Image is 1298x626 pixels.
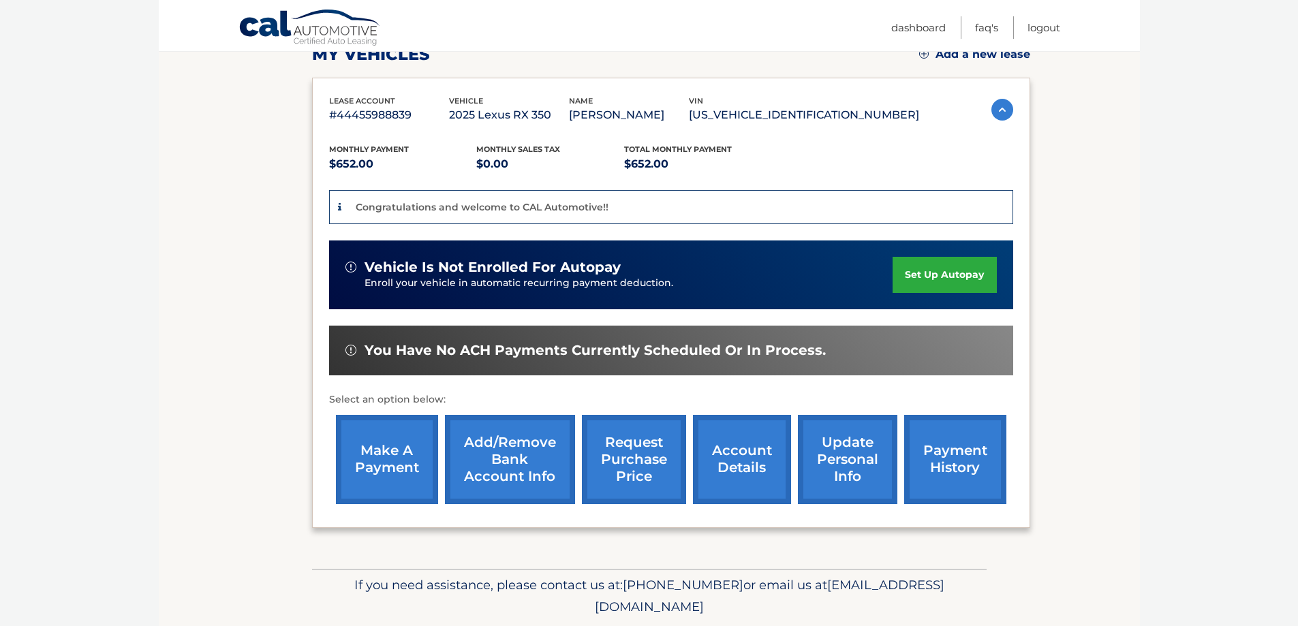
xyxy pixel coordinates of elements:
p: Congratulations and welcome to CAL Automotive!! [356,201,608,213]
a: Logout [1027,16,1060,39]
span: Total Monthly Payment [624,144,732,154]
a: account details [693,415,791,504]
a: set up autopay [893,257,996,293]
a: FAQ's [975,16,998,39]
a: make a payment [336,415,438,504]
img: add.svg [919,49,929,59]
span: Monthly sales Tax [476,144,560,154]
p: 2025 Lexus RX 350 [449,106,569,125]
a: Dashboard [891,16,946,39]
span: name [569,96,593,106]
span: vehicle [449,96,483,106]
p: #44455988839 [329,106,449,125]
p: $0.00 [476,155,624,174]
p: $652.00 [624,155,772,174]
img: alert-white.svg [345,262,356,272]
a: Add/Remove bank account info [445,415,575,504]
p: Select an option below: [329,392,1013,408]
p: $652.00 [329,155,477,174]
span: vin [689,96,703,106]
p: [US_VEHICLE_IDENTIFICATION_NUMBER] [689,106,919,125]
a: Cal Automotive [238,9,382,48]
span: You have no ACH payments currently scheduled or in process. [365,342,826,359]
span: lease account [329,96,395,106]
span: [PHONE_NUMBER] [623,577,743,593]
a: Add a new lease [919,48,1030,61]
a: update personal info [798,415,897,504]
p: Enroll your vehicle in automatic recurring payment deduction. [365,276,893,291]
a: payment history [904,415,1006,504]
span: vehicle is not enrolled for autopay [365,259,621,276]
p: [PERSON_NAME] [569,106,689,125]
a: request purchase price [582,415,686,504]
p: If you need assistance, please contact us at: or email us at [321,574,978,618]
span: Monthly Payment [329,144,409,154]
h2: my vehicles [312,44,430,65]
img: alert-white.svg [345,345,356,356]
img: accordion-active.svg [991,99,1013,121]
